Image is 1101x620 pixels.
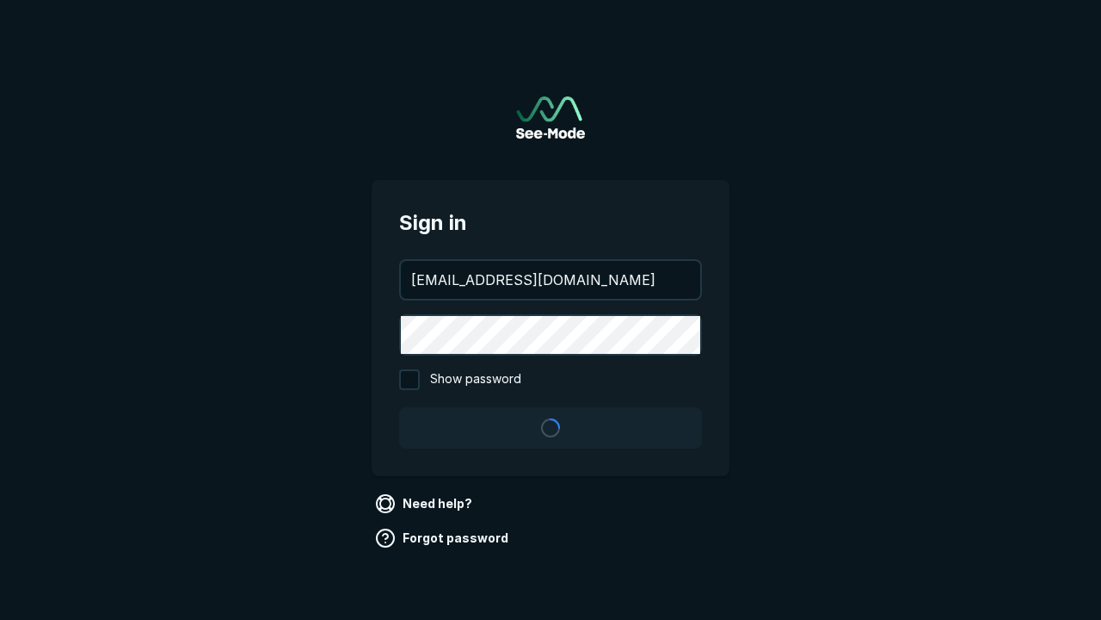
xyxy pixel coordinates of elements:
a: Need help? [372,490,479,518]
a: Forgot password [372,524,515,552]
a: Go to sign in [516,96,585,139]
span: Show password [430,369,521,390]
input: your@email.com [401,261,700,299]
span: Sign in [399,208,702,239]
img: See-Mode Logo [516,96,585,139]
